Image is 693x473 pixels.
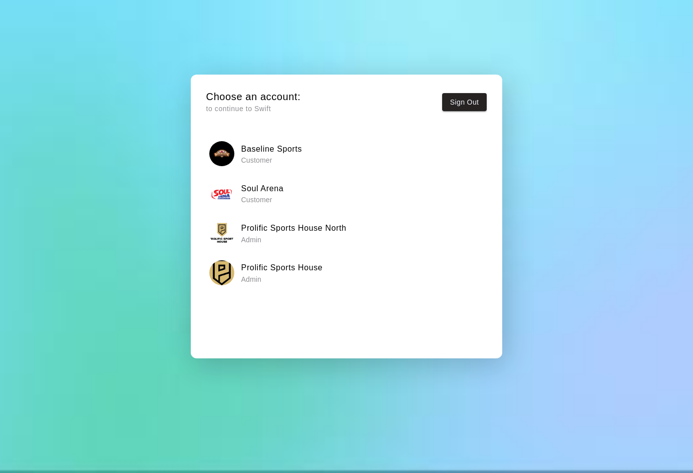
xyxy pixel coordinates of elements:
button: Baseline SportsBaseline Sports Customer [206,138,487,170]
p: Customer [241,195,284,205]
img: Prolific Sports House North [209,221,234,246]
h5: Choose an account: [206,90,301,104]
img: Prolific Sports House [209,260,234,285]
h6: Prolific Sports House North [241,222,346,235]
button: Prolific Sports House NorthProlific Sports House North Admin [206,217,487,249]
img: Baseline Sports [209,141,234,166]
h6: Prolific Sports House [241,261,323,274]
h6: Baseline Sports [241,143,302,156]
h6: Soul Arena [241,182,284,195]
img: Soul Arena [209,181,234,206]
p: to continue to Swift [206,104,301,114]
button: Sign Out [442,93,487,112]
p: Admin [241,235,346,245]
p: Customer [241,155,302,165]
button: Prolific Sports HouseProlific Sports House Admin [206,257,487,289]
p: Admin [241,274,323,284]
button: Soul ArenaSoul Arena Customer [206,178,487,209]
